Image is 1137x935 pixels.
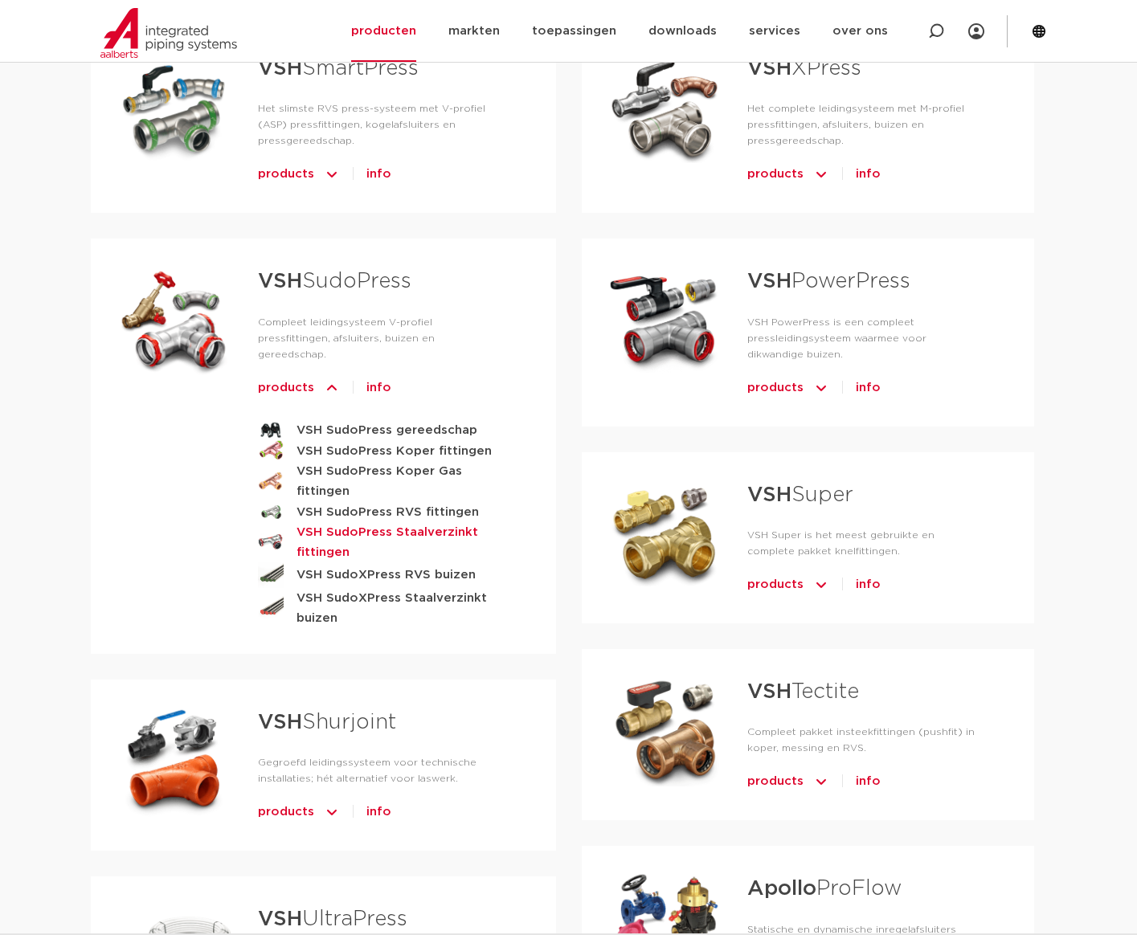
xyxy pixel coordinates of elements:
strong: VSH SudoPress RVS fittingen [297,502,479,522]
strong: VSH [747,271,791,292]
img: icon-chevron-up-1.svg [324,799,340,825]
a: info [856,769,881,794]
a: VSHShurjoint [258,712,396,733]
a: VSHUltraPress [258,908,407,929]
img: icon-chevron-up-1.svg [813,375,829,401]
span: products [258,161,314,187]
a: ApolloProFlow [747,878,902,899]
a: VSHTectite [747,681,859,702]
strong: VSH SudoPress Koper fittingen [297,441,492,461]
p: Het slimste RVS press-systeem met V-profiel (ASP) pressfittingen, kogelafsluiters en pressgereeds... [258,100,505,149]
strong: Apollo [747,878,816,899]
span: products [747,161,804,187]
strong: VSH [747,681,791,702]
a: VSHSuper [747,484,853,505]
p: Compleet leidingsysteem V-profiel pressfittingen, afsluiters, buizen en gereedschap. [258,314,505,362]
a: VSHPowerPress [747,271,910,292]
strong: VSH [258,58,302,79]
a: VSH SudoPress gereedschap [258,420,505,440]
span: products [747,769,804,794]
span: products [747,375,804,401]
img: icon-chevron-up-1.svg [324,375,340,401]
a: VSHSudoPress [258,271,411,292]
a: VSH SudoPress Koper Gas fittingen [258,461,505,501]
a: info [366,375,391,401]
img: icon-chevron-up-1.svg [324,161,340,187]
a: info [856,375,881,401]
strong: VSH [747,58,791,79]
a: info [366,161,391,187]
strong: VSH [258,908,302,929]
strong: VSH SudoXPress RVS buizen [297,565,476,585]
a: VSHSmartPress [258,58,419,79]
a: VSH SudoXPress RVS buizen [258,562,505,588]
a: VSHXPress [747,58,861,79]
strong: VSH [258,712,302,733]
a: VSH SudoPress Koper fittingen [258,440,505,462]
a: VSH SudoPress RVS fittingen [258,502,505,522]
a: info [366,799,391,825]
span: products [747,572,804,598]
span: products [258,799,314,825]
div: my IPS [968,14,984,49]
img: icon-chevron-up-1.svg [813,769,829,794]
p: VSH Super is het meest gebruikte en complete pakket knelfittingen. [747,527,982,559]
p: Compleet pakket insteekfittingen (pushfit) in koper, messing en RVS. [747,724,982,756]
img: icon-chevron-up-1.svg [813,572,829,598]
strong: VSH [258,271,302,292]
a: VSH SudoPress Staalverzinkt fittingen [258,522,505,562]
strong: VSH SudoXPress Staalverzinkt buizen [297,588,505,628]
a: info [856,572,881,598]
p: VSH PowerPress is een compleet pressleidingsysteem waarmee voor dikwandige buizen. [747,314,982,362]
strong: VSH [747,484,791,505]
a: info [856,161,881,187]
span: products [258,375,314,401]
p: Het complete leidingsysteem met M-profiel pressfittingen, afsluiters, buizen en pressgereedschap. [747,100,982,149]
img: icon-chevron-up-1.svg [813,161,829,187]
strong: VSH SudoPress gereedschap [297,420,477,440]
p: Gegroefd leidingssysteem voor technische installaties; hét alternatief voor laswerk. [258,754,505,786]
strong: VSH SudoPress Staalverzinkt fittingen [297,522,505,562]
a: VSH SudoXPress Staalverzinkt buizen [258,588,505,628]
strong: VSH SudoPress Koper Gas fittingen [297,461,505,501]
